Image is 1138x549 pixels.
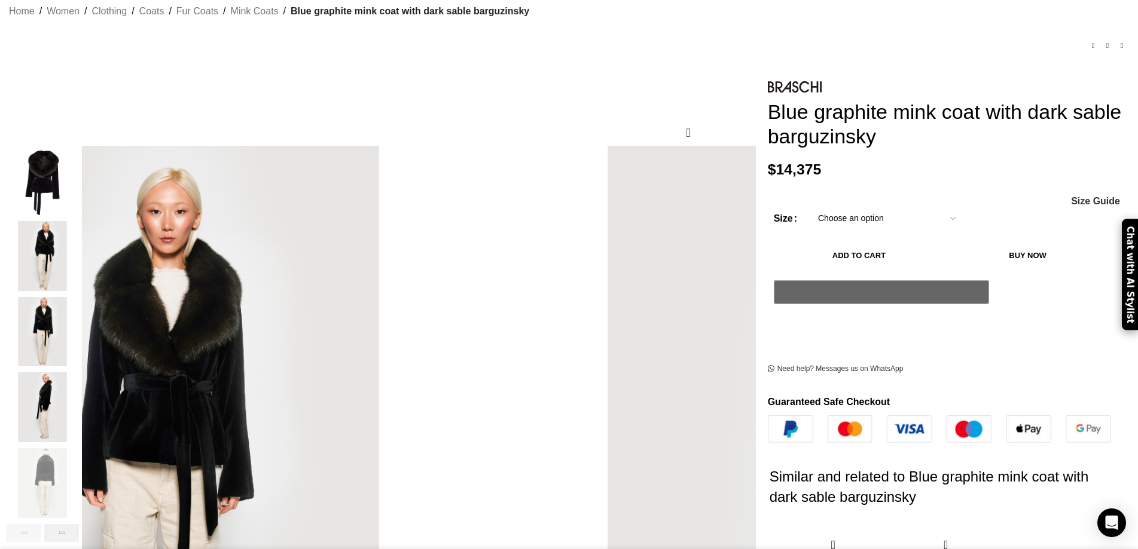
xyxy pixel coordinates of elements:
a: Mink Coats [231,4,279,19]
img: BRASCHI [768,81,822,93]
div: Open Intercom Messenger [1097,508,1126,537]
strong: Guaranteed Safe Checkout [768,397,890,407]
img: guaranteed-safe-checkout-bordered.j [768,415,1111,443]
div: Previous slide [6,524,41,542]
div: 1 / 8 [6,146,79,222]
button: Add to cart [774,243,945,268]
iframe: 安全快速的结账框架 [771,311,991,339]
span: Size Guide [1071,197,1120,206]
a: Previous product [1086,39,1100,53]
label: Size [774,211,797,226]
a: Size Guide [1070,197,1120,206]
img: Blue Mink fur Coats [6,221,79,291]
div: 4 / 8 [6,372,79,448]
a: Clothing [91,4,127,19]
h1: Blue graphite mink coat with dark sable barguzinsky [768,100,1129,149]
span: Blue graphite mink coat with dark sable barguzinsky [291,4,529,19]
a: Need help? Messages us on WhatsApp [768,364,904,374]
a: Coats [139,4,164,19]
span: $ [768,161,776,177]
h2: Similar and related to Blue graphite mink coat with dark sable barguzinsky [770,443,1113,530]
a: Women [47,4,80,19]
img: mink fur [6,297,79,367]
div: 2 / 8 [6,221,79,297]
div: 3 / 8 [6,297,79,373]
img: Coveti [6,146,79,216]
bdi: 14,375 [768,161,822,177]
button: Buy now [950,243,1105,268]
img: designer fur jacket [6,448,79,518]
a: Fur Coats [176,4,218,19]
a: Home [9,4,35,19]
img: Blue graphite mink coat with dark sable barguzinsky - Image 4 [6,372,79,442]
a: Next product [1115,39,1129,53]
nav: Breadcrumb [9,4,529,19]
button: Pay with GPay [774,280,989,304]
div: 5 / 8 [6,448,79,524]
div: Next slide [44,524,80,542]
